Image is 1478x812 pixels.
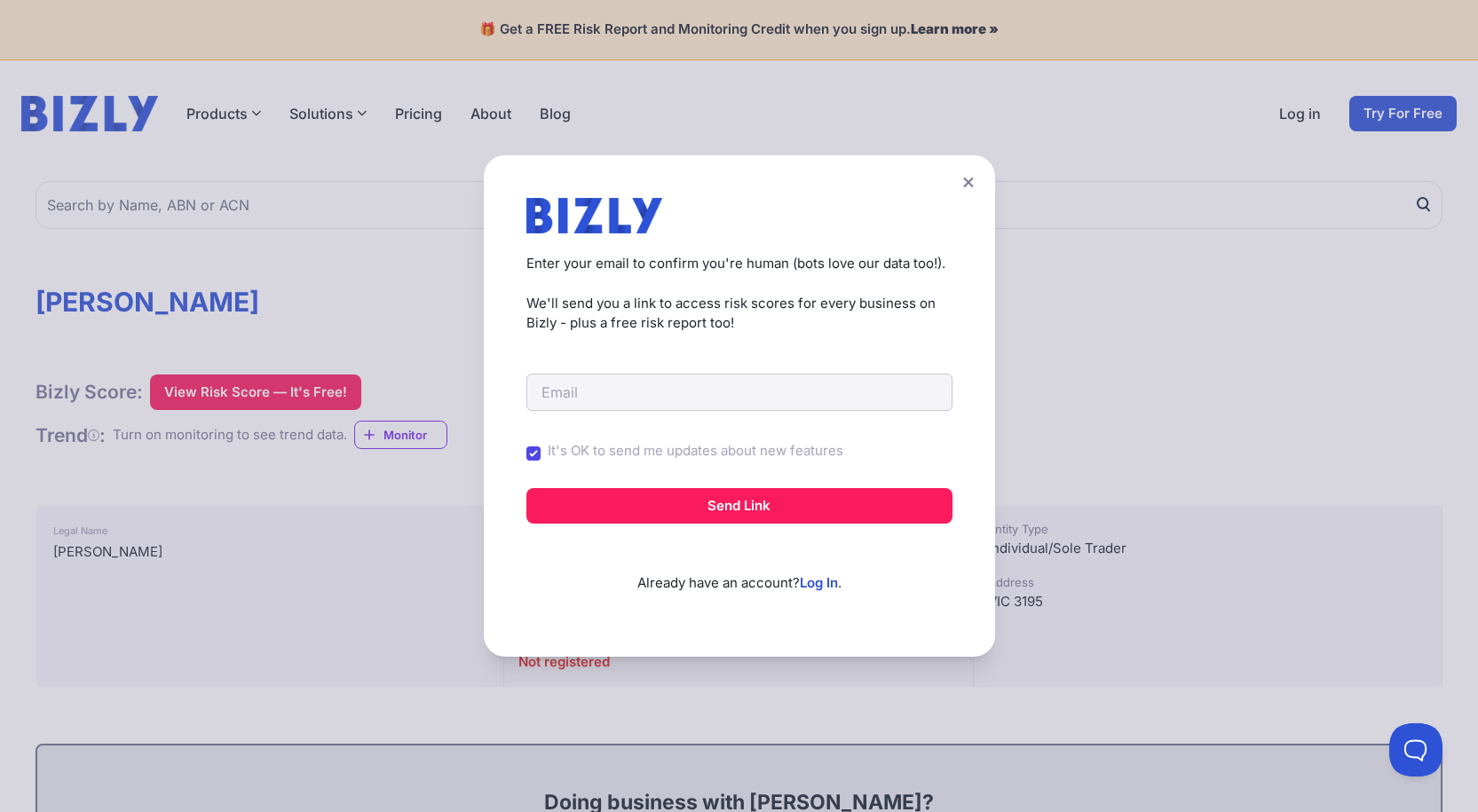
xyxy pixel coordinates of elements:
a: Log In [800,574,838,591]
input: Email [526,374,952,411]
label: It's OK to send me updates about new features [548,441,843,461]
iframe: Toggle Customer Support [1389,723,1442,777]
p: Already have an account? . [526,545,952,594]
img: bizly_logo.svg [526,198,663,233]
button: Send Link [526,488,952,524]
p: Enter your email to confirm you're human (bots love our data too!). [526,254,952,274]
p: We'll send you a link to access risk scores for every business on Bizly - plus a free risk report... [526,294,952,334]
